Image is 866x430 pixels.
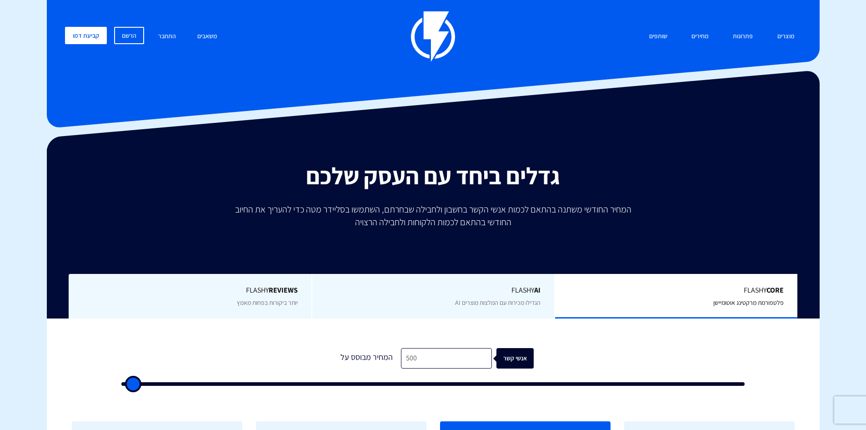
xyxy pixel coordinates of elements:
span: יותר ביקורות בפחות מאמץ [237,298,298,307]
span: Flashy [82,285,298,296]
b: REVIEWS [269,285,298,295]
a: פתרונות [726,27,760,46]
b: Core [766,285,784,295]
div: המחיר מבוסס על [333,348,401,369]
b: AI [534,285,541,295]
a: מחירים [685,27,716,46]
a: קביעת דמו [65,27,107,44]
span: Flashy [569,285,784,296]
a: שותפים [642,27,674,46]
span: הגדילו מכירות עם המלצות מוצרים AI [455,298,541,307]
a: משאבים [190,27,224,46]
p: המחיר החודשי משתנה בהתאם לכמות אנשי הקשר בחשבון ולחבילה שבחרתם, השתמשו בסליידר מטה כדי להעריך את ... [229,203,638,228]
a: התחבר [151,27,183,46]
span: פלטפורמת מרקטינג אוטומיישן [713,298,784,307]
span: Flashy [326,285,541,296]
a: מוצרים [771,27,801,46]
h2: גדלים ביחד עם העסק שלכם [54,163,813,189]
a: הרשם [114,27,144,44]
div: אנשי קשר [501,348,538,369]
